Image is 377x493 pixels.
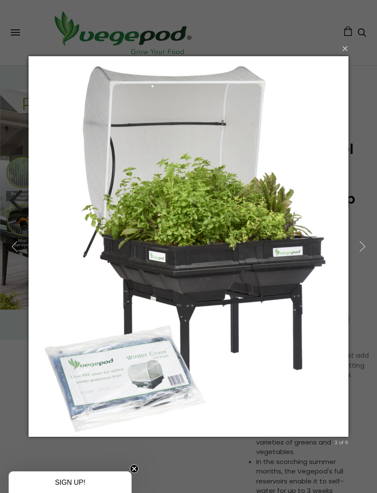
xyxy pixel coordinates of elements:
[55,479,85,486] span: SIGN UP!
[130,464,139,473] button: Close teaser
[335,439,348,446] div: 2 of 6
[29,39,348,454] img: Medium Vegepod with Canopy (Mesh), Stand and Polytunnel cover - PRE ORDER - Estimated Ship Date O...
[31,39,351,58] button: ×
[9,471,132,493] div: SIGN UP!Close teaser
